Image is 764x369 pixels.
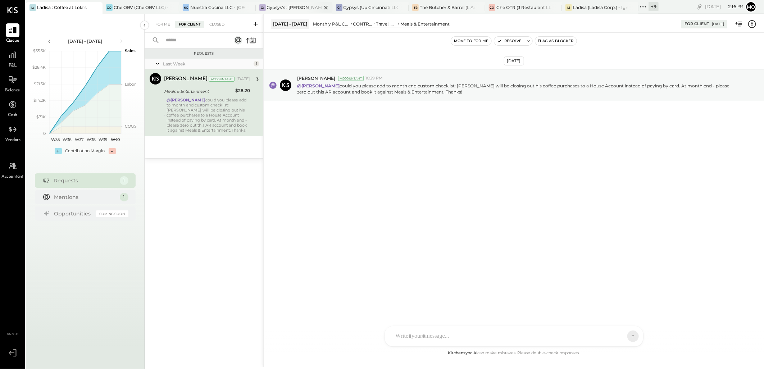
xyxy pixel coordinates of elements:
span: P&L [9,63,17,69]
div: Contribution Margin [65,148,105,154]
div: Gypsys's : [PERSON_NAME] on the levee [267,4,322,10]
div: For Client [175,21,204,28]
div: Che OBV (Che OBV LLC) - Ignite [114,4,168,10]
div: Coming Soon [96,210,128,217]
span: Cash [8,112,17,119]
text: Labor [125,82,136,87]
div: + 9 [649,2,659,11]
div: 1 [120,176,128,185]
span: Accountant [2,174,24,180]
span: Vendors [5,137,21,143]
text: $21.3K [34,81,46,86]
button: Resolve [494,37,524,45]
text: W39 [99,137,108,142]
text: W38 [87,137,96,142]
div: Requests [148,51,260,56]
div: Nuestra Cocina LLC - [GEOGRAPHIC_DATA] [190,4,245,10]
div: [DATE] [705,3,743,10]
div: Accountant [338,76,364,81]
a: P&L [0,48,25,69]
div: CO [106,4,113,11]
div: L( [565,4,572,11]
a: Cash [0,98,25,119]
button: Flag as Blocker [535,37,577,45]
strong: @[PERSON_NAME] [297,83,340,88]
text: $7.1K [36,114,46,119]
div: + [55,148,62,154]
div: [PERSON_NAME] [164,76,208,83]
div: [DATE] [504,56,524,65]
div: Opportunities [54,210,92,217]
a: Accountant [0,159,25,180]
div: Last Week [163,61,252,67]
div: Meals & Entertainment [164,88,233,95]
p: could you please add to month end custom checklist: [PERSON_NAME] will be closing out his coffee ... [297,83,735,95]
a: Queue [0,23,25,44]
div: For Me [152,21,174,28]
div: Mentions [54,193,116,201]
text: W40 [110,137,119,142]
text: COGS [125,124,137,129]
button: Move to for me [451,37,491,45]
span: 10:29 PM [365,76,383,81]
text: $35.5K [33,48,46,53]
div: Gypsys (Up Cincinnati LLC) - Ignite [344,4,398,10]
div: G( [336,4,342,11]
div: CONTROLLABLE EXPENSES [353,21,373,27]
span: Queue [6,38,19,44]
div: Travel, Meals, & Entertainment [376,21,397,27]
div: Ladisa : Coffee at Lola's [37,4,87,10]
div: Ladisa (Ladisa Corp.) - Ignite [573,4,628,10]
div: 1 [254,61,259,67]
div: 1 [120,193,128,201]
div: [DATE] - [DATE] [55,38,116,44]
div: Che OTR (J Restaurant LLC) - Ignite [496,4,551,10]
div: CO [489,4,495,11]
div: The Butcher & Barrel (L Argento LLC) - [GEOGRAPHIC_DATA] [420,4,474,10]
div: TB [412,4,419,11]
a: Vendors [0,123,25,143]
div: G: [259,4,266,11]
div: - [109,148,116,154]
div: copy link [696,3,703,10]
div: [DATE] - [DATE] [271,19,309,28]
div: Meals & Entertainment [400,21,450,27]
div: Accountant [209,77,235,82]
text: W36 [63,137,72,142]
div: Monthly P&L Comparison [313,21,350,27]
span: [PERSON_NAME] [297,75,335,81]
text: 0 [43,131,46,136]
text: $14.2K [33,98,46,103]
div: [DATE] [712,22,724,27]
div: Closed [206,21,228,28]
text: $28.4K [32,65,46,70]
div: Requests [54,177,116,184]
strong: @[PERSON_NAME] [167,97,205,102]
text: W37 [75,137,83,142]
div: [DATE] [236,76,250,82]
div: could you please add to month end custom checklist: [PERSON_NAME] will be closing out his coffee ... [167,97,250,133]
text: Sales [125,48,136,53]
div: $28.20 [235,87,250,94]
div: For Client [685,21,709,27]
text: W35 [51,137,59,142]
div: L: [29,4,36,11]
a: Balance [0,73,25,94]
span: Balance [5,87,20,94]
button: Mo [745,1,757,13]
div: NC [183,4,189,11]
